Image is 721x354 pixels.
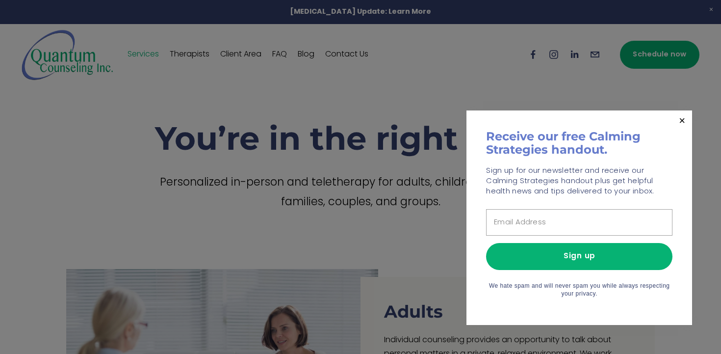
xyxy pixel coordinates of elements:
[486,282,672,298] p: We hate spam and will never spam you while always respecting your privacy.
[486,243,672,270] button: Sign up
[486,209,672,236] input: Email Address
[564,250,595,263] span: Sign up
[486,130,672,156] h1: Receive our free Calming Strategies handout.
[673,112,691,129] a: Close
[486,166,672,197] p: Sign up for our newsletter and receive our Calming Strategies handout plus get helpful health new...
